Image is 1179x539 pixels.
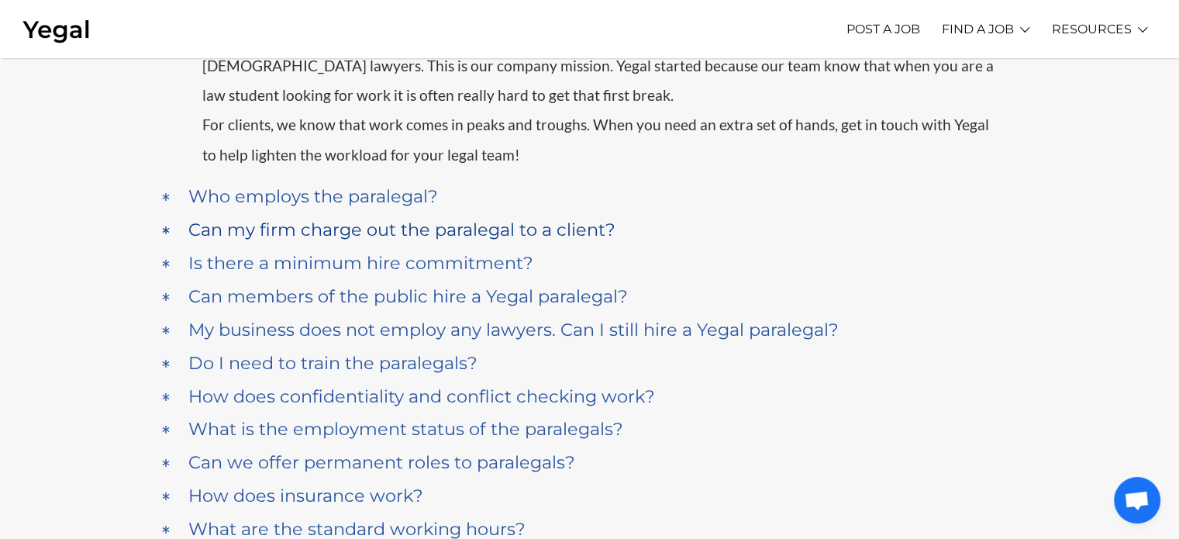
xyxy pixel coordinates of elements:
[188,386,655,407] h4: How does confidentiality and conflict checking work?
[160,182,1020,211] a: Who employs the paralegal?
[188,485,423,506] h4: How does insurance work?
[942,8,1014,50] a: FIND A JOB
[1052,8,1132,50] a: RESOURCES
[160,415,1020,444] a: What is the employment status of the paralegals?
[160,316,1020,344] a: My business does not employ any lawyers. Can I still hire a Yegal paralegal?
[160,249,1020,278] a: Is there a minimum hire commitment?
[160,216,1020,244] a: Can my firm charge out the paralegal to a client?
[188,419,623,440] h4: What is the employment status of the paralegals?
[160,482,1020,510] a: How does insurance work?
[188,186,438,207] h4: Who employs the paralegal?
[846,8,920,50] a: POST A JOB
[160,349,1020,378] a: Do I need to train the paralegals?
[160,382,1020,411] a: How does confidentiality and conflict checking work?
[160,282,1020,311] a: Can members of the public hire a Yegal paralegal?
[188,253,533,274] h4: Is there a minimum hire commitment?
[1114,477,1160,523] a: Open chat
[188,219,615,240] h4: Can my firm charge out the paralegal to a client?
[188,320,839,340] h4: My business does not employ any lawyers. Can I still hire a Yegal paralegal?
[188,452,575,473] h4: Can we offer permanent roles to paralegals?
[160,448,1020,477] a: Can we offer permanent roles to paralegals?
[188,286,628,307] h4: Can members of the public hire a Yegal paralegal?
[188,353,477,374] h4: Do I need to train the paralegals?
[202,110,1001,170] p: For clients, we know that work comes in peaks and troughs. When you need an extra set of hands, g...
[202,21,1001,110] p: We only work with law student paralegals. We are driven by a desire to create opportunities for t...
